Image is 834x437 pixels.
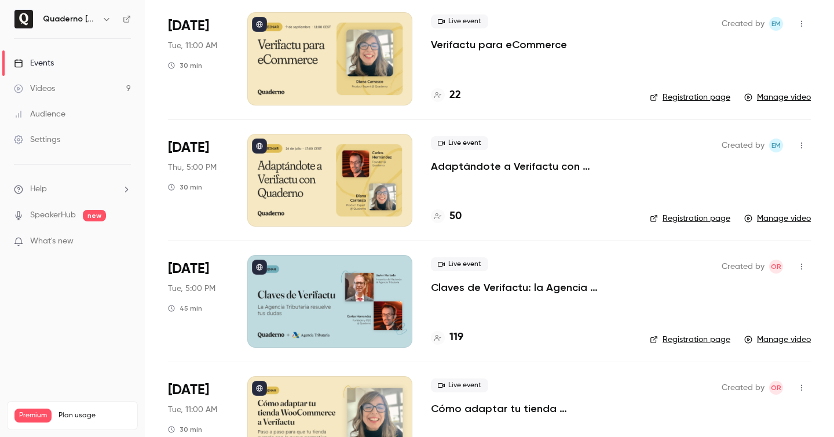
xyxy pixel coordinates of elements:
[722,260,765,274] span: Created by
[168,425,202,434] div: 30 min
[431,159,631,173] a: Adaptándote a Verifactu con Quaderno - Office Hours
[769,260,783,274] span: Olivia Rose
[771,260,781,274] span: OR
[650,334,730,345] a: Registration page
[58,411,130,420] span: Plan usage
[83,210,106,221] span: new
[431,14,488,28] span: Live event
[30,209,76,221] a: SpeakerHub
[168,12,229,105] div: Sep 9 Tue, 11:00 AM (Europe/Madrid)
[431,209,462,224] a: 50
[168,40,217,52] span: Tue, 11:00 AM
[431,378,488,392] span: Live event
[14,108,65,120] div: Audience
[168,381,209,399] span: [DATE]
[771,381,781,395] span: OR
[168,304,202,313] div: 45 min
[30,235,74,247] span: What's new
[431,38,567,52] a: Verifactu para eCommerce
[117,236,131,247] iframe: Noticeable Trigger
[168,139,209,157] span: [DATE]
[449,88,461,103] h4: 22
[722,381,765,395] span: Created by
[449,209,462,224] h4: 50
[14,183,131,195] li: help-dropdown-opener
[14,10,33,28] img: Quaderno España
[650,92,730,103] a: Registration page
[30,183,47,195] span: Help
[431,402,631,416] a: Cómo adaptar tu tienda WooCommerce a Verifactu
[168,260,209,278] span: [DATE]
[744,213,811,224] a: Manage video
[744,334,811,345] a: Manage video
[14,57,54,69] div: Events
[168,283,215,294] span: Tue, 5:00 PM
[168,61,202,70] div: 30 min
[744,92,811,103] a: Manage video
[771,139,781,152] span: EM
[431,281,631,294] a: Claves de Verifactu: la Agencia Tributaria resuelve tus dudas
[449,330,463,345] h4: 119
[431,136,488,150] span: Live event
[168,255,229,348] div: Jul 1 Tue, 5:00 PM (Europe/Madrid)
[168,17,209,35] span: [DATE]
[722,139,765,152] span: Created by
[14,409,52,423] span: Premium
[168,162,217,173] span: Thu, 5:00 PM
[771,17,781,31] span: EM
[431,88,461,103] a: 22
[722,17,765,31] span: Created by
[168,183,202,192] div: 30 min
[650,213,730,224] a: Registration page
[14,83,55,94] div: Videos
[14,134,60,145] div: Settings
[431,257,488,271] span: Live event
[168,134,229,227] div: Jul 24 Thu, 5:00 PM (Europe/Madrid)
[769,139,783,152] span: Eileen McRae
[43,13,97,25] h6: Quaderno [GEOGRAPHIC_DATA]
[168,404,217,416] span: Tue, 11:00 AM
[431,330,463,345] a: 119
[769,381,783,395] span: Olivia Rose
[769,17,783,31] span: Eileen McRae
